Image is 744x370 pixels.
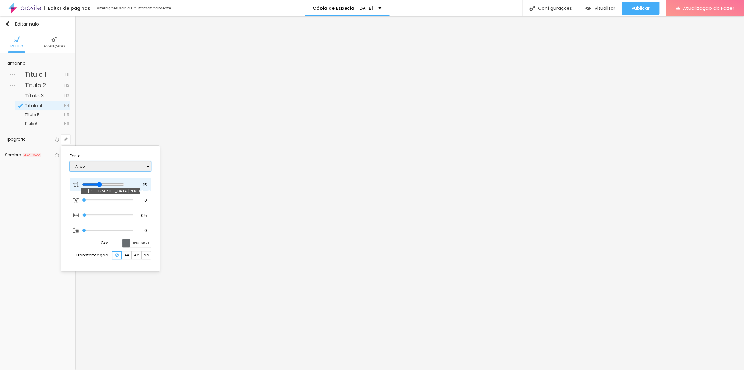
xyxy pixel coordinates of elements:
img: Espaçamento entre letras de ícones [73,197,79,203]
img: Tamanho da fonte do ícone [73,182,79,188]
font: Aa [134,252,139,258]
font: Cor [101,240,108,246]
img: Espaçamento entre linhas de ícones [73,227,79,233]
img: Tamanho da fonte do ícone [73,212,79,218]
font: aa [143,252,149,258]
font: AA [124,252,129,258]
font: Fonte [70,153,80,159]
font: Transformação [76,252,108,258]
img: Ícone [115,253,119,257]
